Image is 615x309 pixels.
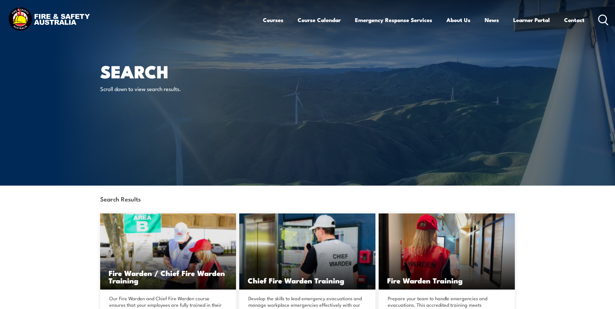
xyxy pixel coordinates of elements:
[446,11,470,29] a: About Us
[248,277,367,284] h3: Chief Fire Warden Training
[485,11,499,29] a: News
[387,277,506,284] h3: Fire Warden Training
[379,213,515,290] img: Fire Warden Training
[564,11,585,29] a: Contact
[100,63,260,79] h1: Search
[513,11,550,29] a: Learner Portal
[100,85,219,92] p: Scroll down to view search results.
[298,11,341,29] a: Course Calendar
[109,269,228,284] h3: Fire Warden / Chief Fire Warden Training
[355,11,432,29] a: Emergency Response Services
[263,11,283,29] a: Courses
[239,213,375,290] img: Chief Fire Warden Training
[100,194,141,203] strong: Search Results
[100,213,236,290] img: Fire Warden and Chief Fire Warden Training
[100,213,236,290] a: Fire Warden / Chief Fire Warden Training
